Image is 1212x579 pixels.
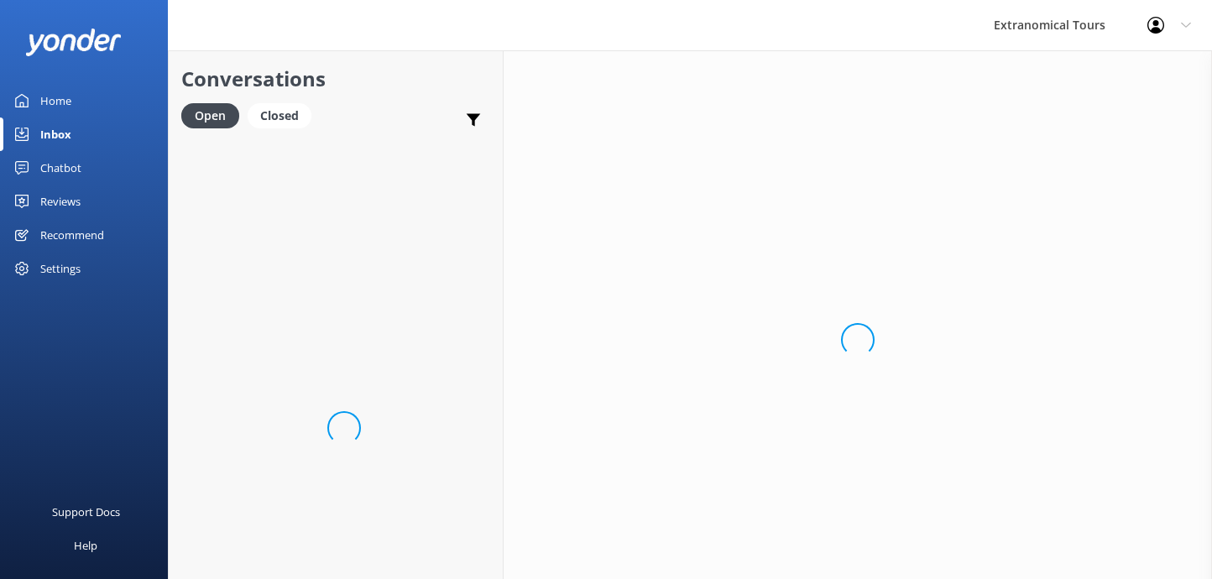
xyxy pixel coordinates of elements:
div: Home [40,84,71,117]
h2: Conversations [181,63,490,95]
div: Support Docs [52,495,120,529]
div: Closed [248,103,311,128]
div: Open [181,103,239,128]
a: Closed [248,106,320,124]
div: Inbox [40,117,71,151]
a: Open [181,106,248,124]
div: Recommend [40,218,104,252]
div: Chatbot [40,151,81,185]
img: yonder-white-logo.png [25,29,122,56]
div: Settings [40,252,81,285]
div: Reviews [40,185,81,218]
div: Help [74,529,97,562]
